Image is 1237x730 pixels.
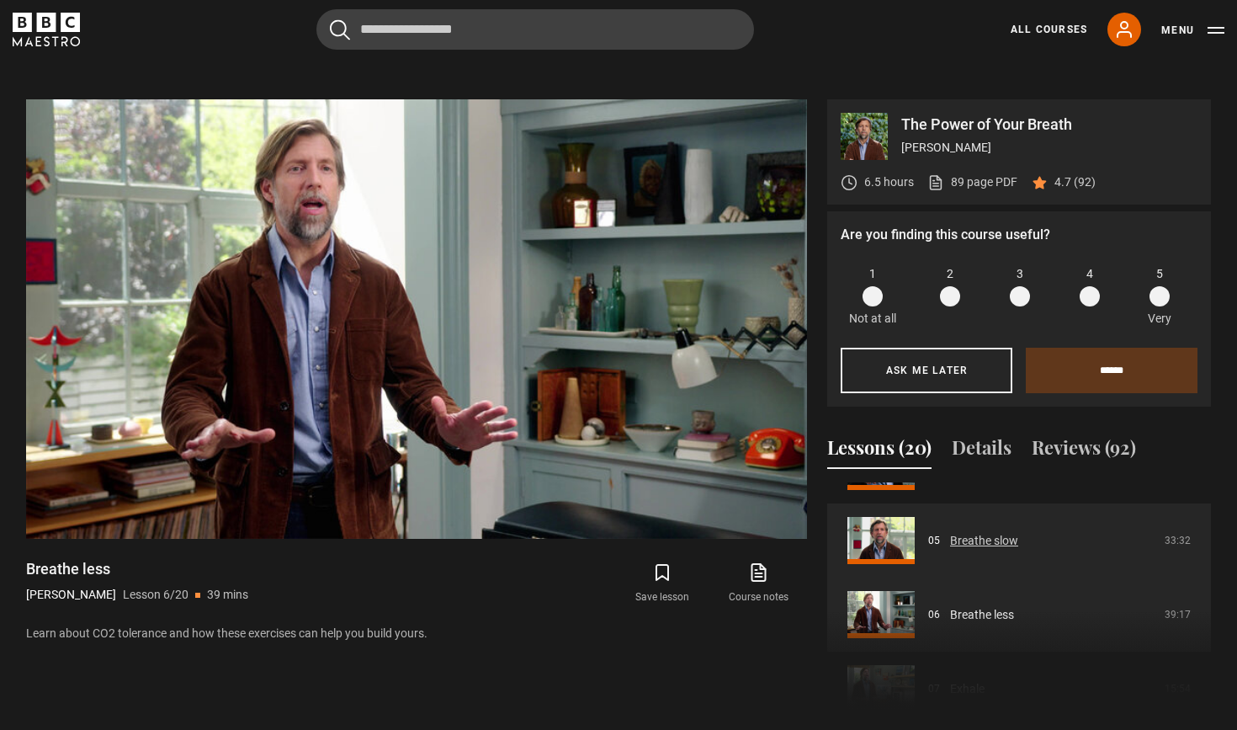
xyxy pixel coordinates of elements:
[1054,173,1096,191] p: 4.7 (92)
[123,586,188,604] p: Lesson 6/20
[316,9,754,50] input: Search
[841,348,1012,393] button: Ask me later
[950,606,1014,624] a: Breathe less
[927,173,1017,191] a: 89 page PDF
[841,225,1197,245] p: Are you finding this course useful?
[1017,265,1023,283] span: 3
[1143,310,1176,328] p: Very
[901,117,1197,132] p: The Power of Your Breath
[827,434,932,469] button: Lessons (20)
[864,173,914,191] p: 6.5 hours
[849,310,896,328] p: Not at all
[1032,434,1136,469] button: Reviews (92)
[869,265,876,283] span: 1
[26,586,116,604] p: [PERSON_NAME]
[26,99,807,539] video-js: Video Player
[1086,265,1093,283] span: 4
[1161,22,1224,39] button: Toggle navigation
[1011,22,1087,37] a: All Courses
[950,532,1018,550] a: Breathe slow
[26,559,248,579] h1: Breathe less
[26,625,807,642] p: Learn about CO2 tolerance and how these exercises can help you build yours.
[207,586,248,604] p: 39 mins
[614,559,710,608] button: Save lesson
[711,559,807,608] a: Course notes
[13,13,80,46] svg: BBC Maestro
[1156,265,1163,283] span: 5
[947,265,953,283] span: 2
[952,434,1011,469] button: Details
[901,139,1197,157] p: [PERSON_NAME]
[330,19,350,40] button: Submit the search query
